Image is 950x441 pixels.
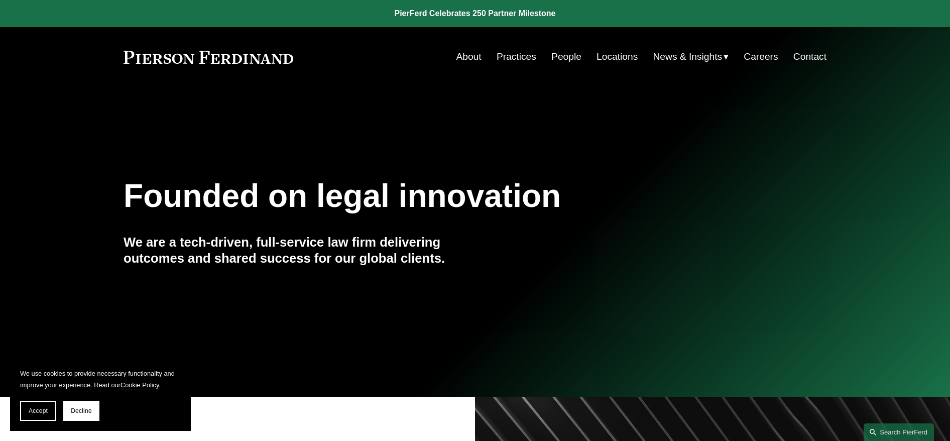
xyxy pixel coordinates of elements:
[71,407,92,414] span: Decline
[551,47,581,66] a: People
[124,234,475,267] h4: We are a tech-driven, full-service law firm delivering outcomes and shared success for our global...
[20,401,56,421] button: Accept
[793,47,826,66] a: Contact
[864,423,934,441] a: Search this site
[10,358,191,431] section: Cookie banner
[20,368,181,391] p: We use cookies to provide necessary functionality and improve your experience. Read our .
[29,407,48,414] span: Accept
[653,48,723,66] span: News & Insights
[653,47,729,66] a: folder dropdown
[597,47,638,66] a: Locations
[456,47,481,66] a: About
[744,47,778,66] a: Careers
[121,381,159,389] a: Cookie Policy
[63,401,99,421] button: Decline
[124,178,709,214] h1: Founded on legal innovation
[497,47,536,66] a: Practices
